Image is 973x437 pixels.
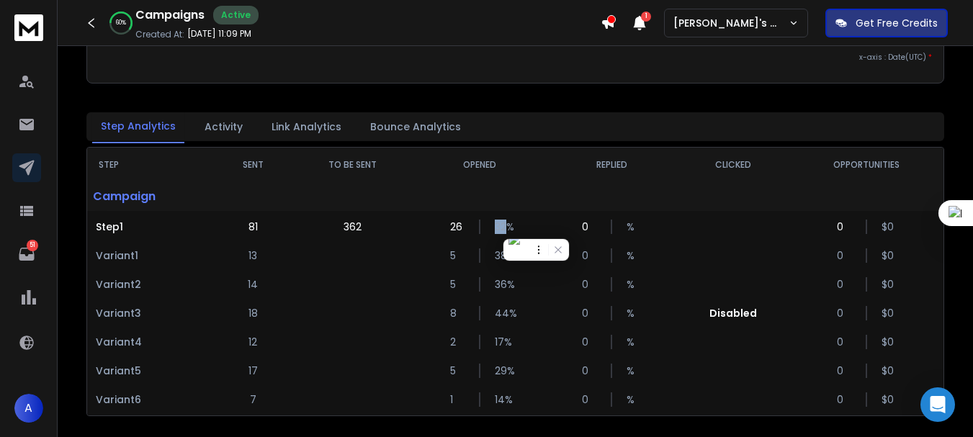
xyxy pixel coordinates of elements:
[96,277,207,292] p: Variant 2
[882,364,896,378] p: $ 0
[627,220,641,234] p: %
[920,387,955,422] div: Open Intercom Messenger
[96,364,207,378] p: Variant 5
[837,277,851,292] p: 0
[450,392,465,407] p: 1
[450,220,465,234] p: 26
[882,277,896,292] p: $ 0
[627,335,641,349] p: %
[856,16,938,30] p: Get Free Credits
[627,306,641,320] p: %
[215,148,291,182] th: SENT
[582,220,596,234] p: 0
[882,306,896,320] p: $ 0
[450,364,465,378] p: 5
[14,394,43,423] button: A
[92,110,184,143] button: Step Analytics
[837,392,851,407] p: 0
[196,111,251,143] button: Activity
[135,29,184,40] p: Created At:
[495,277,509,292] p: 36 %
[837,220,851,234] p: 0
[248,248,257,263] p: 13
[263,111,350,143] button: Link Analytics
[27,240,38,251] p: 51
[14,14,43,41] img: logo
[882,335,896,349] p: $ 0
[678,148,789,182] th: CLICKED
[495,248,509,263] p: 38 %
[495,364,509,378] p: 29 %
[414,148,546,182] th: OPENED
[495,335,509,349] p: 17 %
[627,364,641,378] p: %
[825,9,948,37] button: Get Free Credits
[495,220,509,234] p: 32 %
[450,306,465,320] p: 8
[789,148,943,182] th: OPPORTUNITIES
[87,182,215,211] p: Campaign
[362,111,470,143] button: Bounce Analytics
[450,335,465,349] p: 2
[627,248,641,263] p: %
[709,306,757,320] p: Disabled
[837,364,851,378] p: 0
[250,392,256,407] p: 7
[882,392,896,407] p: $ 0
[248,335,257,349] p: 12
[837,248,851,263] p: 0
[99,52,932,63] p: x-axis : Date(UTC)
[187,28,251,40] p: [DATE] 11:09 PM
[582,364,596,378] p: 0
[627,392,641,407] p: %
[96,335,207,349] p: Variant 4
[291,148,414,182] th: TO BE SENT
[135,6,205,24] h1: Campaigns
[96,248,207,263] p: Variant 1
[495,306,509,320] p: 44 %
[96,306,207,320] p: Variant 3
[837,335,851,349] p: 0
[248,277,258,292] p: 14
[641,12,651,22] span: 1
[344,220,362,234] p: 362
[12,240,41,269] a: 51
[882,248,896,263] p: $ 0
[582,277,596,292] p: 0
[248,364,258,378] p: 17
[495,392,509,407] p: 14 %
[627,277,641,292] p: %
[582,306,596,320] p: 0
[882,220,896,234] p: $ 0
[450,277,465,292] p: 5
[673,16,789,30] p: [PERSON_NAME]'s Workspace
[546,148,678,182] th: REPLIED
[96,220,207,234] p: Step 1
[213,6,259,24] div: Active
[116,19,126,27] p: 60 %
[582,392,596,407] p: 0
[87,148,215,182] th: STEP
[582,248,596,263] p: 0
[96,392,207,407] p: Variant 6
[248,220,258,234] p: 81
[837,306,851,320] p: 0
[582,335,596,349] p: 0
[450,248,465,263] p: 5
[248,306,258,320] p: 18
